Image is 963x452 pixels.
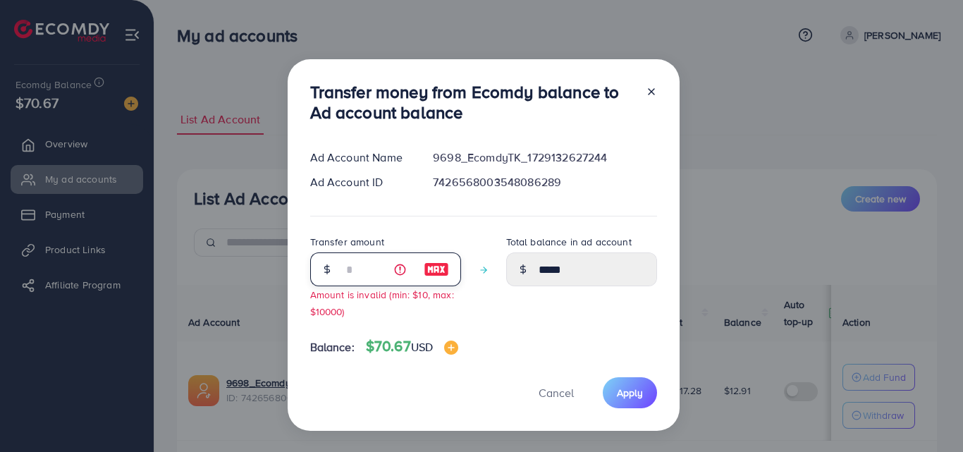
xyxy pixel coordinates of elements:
[310,235,384,249] label: Transfer amount
[539,385,574,401] span: Cancel
[299,149,422,166] div: Ad Account Name
[411,339,433,355] span: USD
[444,341,458,355] img: image
[366,338,458,355] h4: $70.67
[299,174,422,190] div: Ad Account ID
[521,377,591,408] button: Cancel
[422,149,668,166] div: 9698_EcomdyTK_1729132627244
[310,82,634,123] h3: Transfer money from Ecomdy balance to Ad account balance
[422,174,668,190] div: 7426568003548086289
[603,377,657,408] button: Apply
[310,288,454,317] small: Amount is invalid (min: $10, max: $10000)
[617,386,643,400] span: Apply
[424,261,449,278] img: image
[506,235,632,249] label: Total balance in ad account
[310,339,355,355] span: Balance:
